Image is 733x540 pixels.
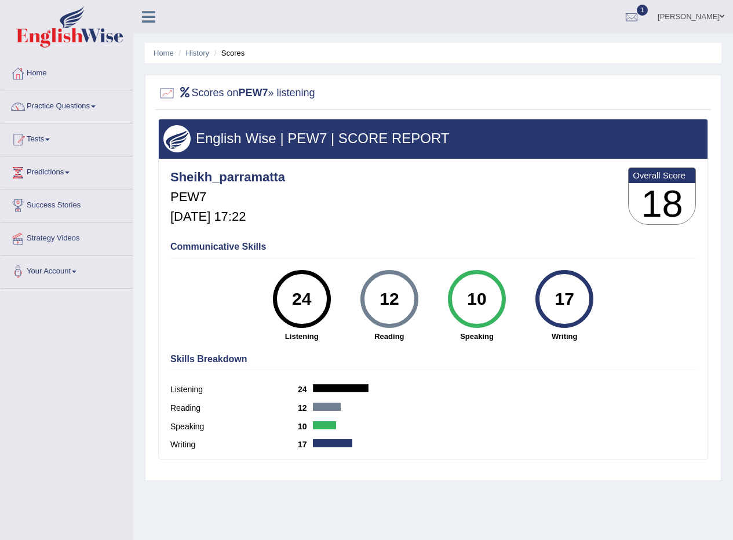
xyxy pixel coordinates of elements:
[163,125,191,152] img: wings.png
[170,242,696,252] h4: Communicative Skills
[298,385,313,394] b: 24
[163,131,703,146] h3: English Wise | PEW7 | SCORE REPORT
[1,222,133,251] a: Strategy Videos
[368,275,410,323] div: 12
[298,422,313,431] b: 10
[1,189,133,218] a: Success Stories
[170,210,285,224] h5: [DATE] 17:22
[298,440,313,449] b: 17
[351,331,427,342] strong: Reading
[1,256,133,284] a: Your Account
[280,275,323,323] div: 24
[637,5,648,16] span: 1
[239,87,268,98] b: PEW7
[154,49,174,57] a: Home
[170,354,696,364] h4: Skills Breakdown
[1,123,133,152] a: Tests
[158,85,315,102] h2: Scores on » listening
[170,402,298,414] label: Reading
[1,57,133,86] a: Home
[1,90,133,119] a: Practice Questions
[186,49,209,57] a: History
[170,421,298,433] label: Speaking
[629,183,695,225] h3: 18
[264,331,340,342] strong: Listening
[527,331,603,342] strong: Writing
[633,170,691,180] b: Overall Score
[455,275,498,323] div: 10
[211,48,245,59] li: Scores
[1,156,133,185] a: Predictions
[170,190,285,204] h5: PEW7
[544,275,586,323] div: 17
[170,170,285,184] h4: Sheikh_parramatta
[439,331,515,342] strong: Speaking
[298,403,313,413] b: 12
[170,439,298,451] label: Writing
[170,384,298,396] label: Listening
